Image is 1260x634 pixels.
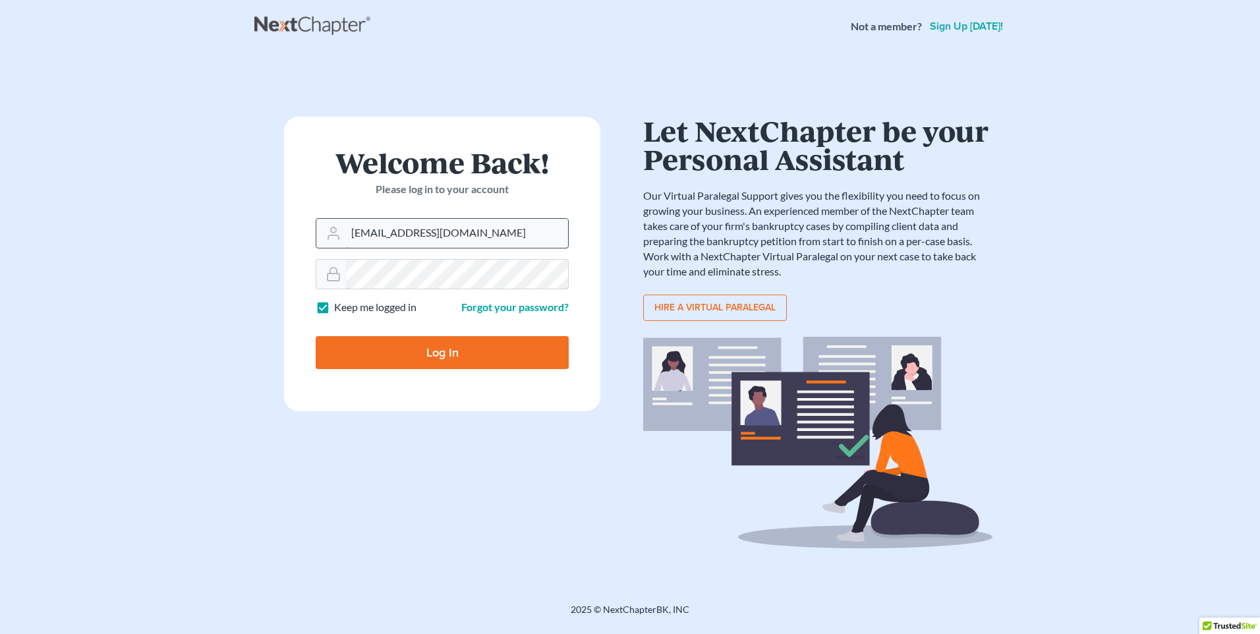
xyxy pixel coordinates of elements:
img: virtual_paralegal_bg-b12c8cf30858a2b2c02ea913d52db5c468ecc422855d04272ea22d19010d70dc.svg [643,337,992,548]
a: Hire a virtual paralegal [643,295,787,321]
p: Please log in to your account [316,182,569,197]
a: Forgot your password? [461,301,569,313]
a: Sign up [DATE]! [927,21,1006,32]
h1: Let NextChapter be your Personal Assistant [643,117,992,173]
div: 2025 © NextChapterBK, INC [254,603,1006,627]
strong: Not a member? [851,19,922,34]
p: Our Virtual Paralegal Support gives you the flexibility you need to focus on growing your busines... [643,188,992,279]
label: Keep me logged in [334,300,416,315]
input: Email Address [346,219,568,248]
input: Log In [316,336,569,369]
h1: Welcome Back! [316,148,569,177]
